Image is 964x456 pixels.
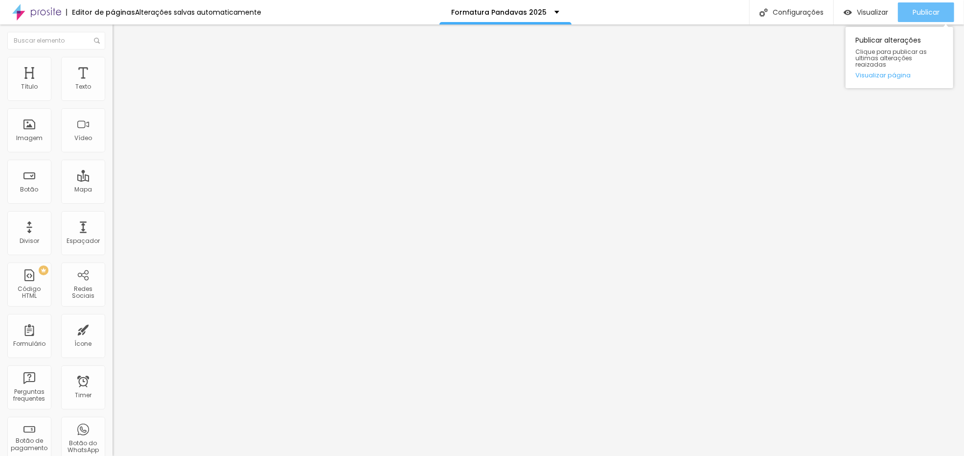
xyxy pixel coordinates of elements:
[898,2,954,22] button: Publicar
[75,83,91,90] div: Texto
[13,340,46,347] div: Formulário
[834,2,898,22] button: Visualizar
[64,286,102,300] div: Redes Sociais
[20,238,39,244] div: Divisor
[844,8,852,17] img: view-1.svg
[67,238,100,244] div: Espaçador
[855,72,943,78] a: Visualizar página
[74,186,92,193] div: Mapa
[855,48,943,68] span: Clique para publicar as ultimas alterações reaizadas
[21,83,38,90] div: Título
[759,8,768,17] img: Icone
[10,437,48,452] div: Botão de pagamento
[857,8,888,16] span: Visualizar
[74,135,92,142] div: Vídeo
[75,392,92,399] div: Timer
[21,186,39,193] div: Botão
[75,340,92,347] div: Ícone
[66,9,135,16] div: Editor de páginas
[10,286,48,300] div: Código HTML
[452,9,547,16] p: Formatura Pandavas 2025
[113,24,964,456] iframe: Editor
[16,135,43,142] div: Imagem
[135,9,261,16] div: Alterações salvas automaticamente
[7,32,105,49] input: Buscar elemento
[10,388,48,403] div: Perguntas frequentes
[94,38,100,44] img: Icone
[846,27,953,88] div: Publicar alterações
[913,8,940,16] span: Publicar
[64,440,102,454] div: Botão do WhatsApp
